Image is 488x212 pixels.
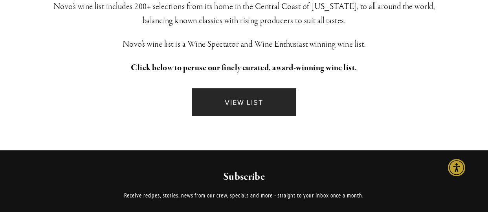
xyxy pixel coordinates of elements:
h2: Subscribe [81,170,407,184]
strong: Click below to peruse our finely curated, award-winning wine list. [131,62,357,73]
div: Accessibility Menu [448,159,465,176]
p: Receive recipes, stories, news from our crew, specials and more - straight to your inbox once a m... [81,191,407,200]
a: VIEW LIST [192,88,297,116]
h3: Novo’s wine list is a Wine Spectator and Wine Enthusiast winning wine list. [51,37,436,51]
